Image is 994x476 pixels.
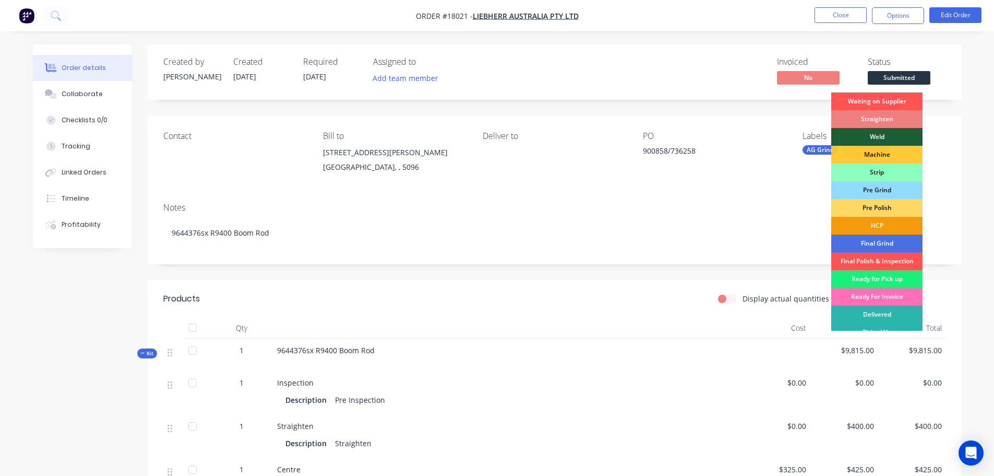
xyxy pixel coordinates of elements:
button: Submitted [868,71,930,87]
div: Order details [62,63,106,73]
span: Straighten [277,421,314,431]
div: Cost [742,318,810,339]
span: Inspection [277,378,314,388]
div: Deliver to [483,131,626,141]
div: AG Grind [803,145,838,155]
button: Add team member [367,71,444,85]
button: Edit Order [929,7,981,23]
button: Tracking [33,133,132,159]
div: Final Grind [831,235,923,252]
button: Collaborate [33,81,132,107]
div: Price [810,318,878,339]
div: Created by [163,57,221,67]
div: Created [233,57,291,67]
div: Strip [831,164,923,181]
span: $0.00 [747,377,806,388]
button: Options [872,7,924,24]
span: $0.00 [747,421,806,432]
div: Labels [803,131,945,141]
button: Add team member [373,71,444,85]
span: Order #18021 - [416,11,473,21]
div: Final Polish & Inspection [831,252,923,270]
div: [PERSON_NAME] [163,71,221,82]
div: Ready For Invoice [831,288,923,306]
button: Order details [33,55,132,81]
div: Ready for Pick up [831,270,923,288]
div: Products [163,293,200,305]
div: Picked Up [831,323,923,341]
div: Description [285,436,331,451]
span: [DATE] [303,72,326,82]
div: PO [643,131,786,141]
button: Checklists 0/0 [33,107,132,133]
div: [GEOGRAPHIC_DATA], , 5096 [323,160,466,175]
button: Linked Orders [33,159,132,185]
button: Close [815,7,867,23]
div: Qty [210,318,273,339]
span: $0.00 [815,377,874,388]
div: Checklists 0/0 [62,115,107,125]
div: Bill to [323,131,466,141]
div: Notes [163,203,946,213]
span: $325.00 [747,464,806,475]
div: Status [868,57,946,67]
div: 900858/736258 [643,145,773,160]
span: $400.00 [815,421,874,432]
div: Profitability [62,220,101,229]
span: No [777,71,840,84]
div: Machine [831,146,923,164]
div: Linked Orders [62,168,106,177]
div: Tracking [62,142,90,151]
div: Straighten [331,436,376,451]
img: Factory [19,8,34,24]
div: Waiting on Supplier [831,92,923,110]
div: [STREET_ADDRESS][PERSON_NAME] [323,145,466,160]
span: $0.00 [882,377,942,388]
div: Open Intercom Messenger [959,440,984,466]
span: Submitted [868,71,930,84]
div: Assigned to [373,57,477,67]
div: Timeline [62,194,89,203]
span: $425.00 [882,464,942,475]
span: $9,815.00 [815,345,874,356]
div: Required [303,57,361,67]
div: Pre Grind [831,181,923,199]
button: Timeline [33,185,132,212]
div: Invoiced [777,57,855,67]
span: 1 [239,464,244,475]
span: $400.00 [882,421,942,432]
div: Pre Polish [831,199,923,217]
span: $425.00 [815,464,874,475]
span: Centre [277,465,301,474]
div: Straighten [831,110,923,128]
div: Description [285,392,331,408]
span: [DATE] [233,72,256,82]
div: HCP [831,217,923,235]
div: [STREET_ADDRESS][PERSON_NAME][GEOGRAPHIC_DATA], , 5096 [323,145,466,179]
span: 9644376sx R9400 Boom Rod [277,345,375,355]
span: Kit [140,350,154,357]
div: Collaborate [62,89,103,99]
a: Liebherr Australia Pty Ltd [473,11,579,21]
span: 1 [239,421,244,432]
div: 9644376sx R9400 Boom Rod [163,217,946,249]
span: 1 [239,345,244,356]
span: 1 [239,377,244,388]
span: $9,815.00 [882,345,942,356]
button: Profitability [33,212,132,238]
div: Pre Inspection [331,392,389,408]
div: Delivered [831,306,923,323]
div: Kit [137,349,157,358]
div: Weld [831,128,923,146]
label: Display actual quantities [742,293,829,304]
div: Contact [163,131,306,141]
